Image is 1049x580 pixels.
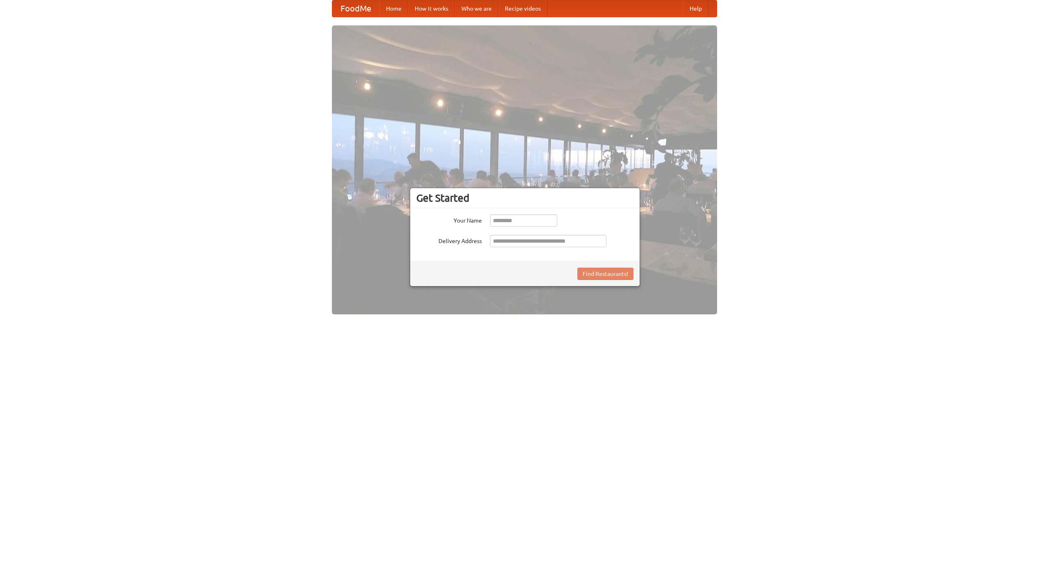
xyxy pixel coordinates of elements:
h3: Get Started [416,192,633,204]
a: FoodMe [332,0,379,17]
a: Home [379,0,408,17]
a: Help [683,0,708,17]
label: Your Name [416,214,482,225]
a: Recipe videos [498,0,547,17]
a: Who we are [455,0,498,17]
label: Delivery Address [416,235,482,245]
button: Find Restaurants! [577,268,633,280]
a: How it works [408,0,455,17]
